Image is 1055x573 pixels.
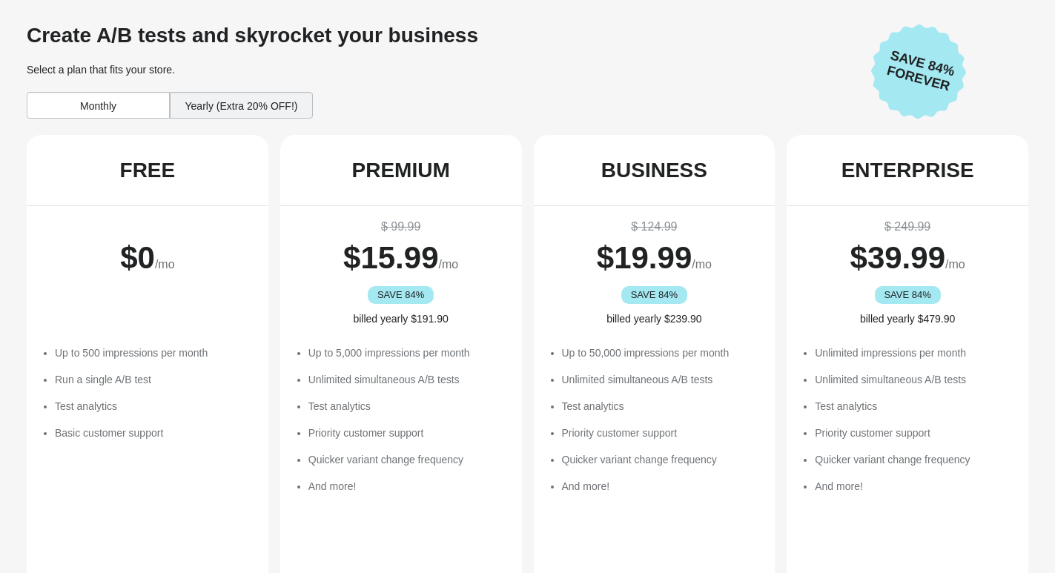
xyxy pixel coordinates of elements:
[308,372,507,387] li: Unlimited simultaneous A/B tests
[815,452,1013,467] li: Quicker variant change frequency
[55,399,254,414] li: Test analytics
[55,345,254,360] li: Up to 500 impressions per month
[850,240,945,275] span: $ 39.99
[15,514,62,558] iframe: chat widget
[562,399,761,414] li: Test analytics
[155,258,175,271] span: /mo
[945,258,965,271] span: /mo
[308,345,507,360] li: Up to 5,000 impressions per month
[439,258,459,271] span: /mo
[549,218,761,236] div: $ 124.99
[815,479,1013,494] li: And more!
[562,479,761,494] li: And more!
[343,240,438,275] span: $ 15.99
[120,240,155,275] span: $ 0
[876,45,966,97] span: Save 84% Forever
[801,218,1013,236] div: $ 249.99
[27,92,170,119] div: Monthly
[120,159,176,182] div: FREE
[308,479,507,494] li: And more!
[562,345,761,360] li: Up to 50,000 impressions per month
[27,24,859,47] div: Create A/B tests and skyrocket your business
[621,286,687,304] div: SAVE 84%
[55,425,254,440] li: Basic customer support
[801,311,1013,326] div: billed yearly $479.90
[549,311,761,326] div: billed yearly $239.90
[562,425,761,440] li: Priority customer support
[295,311,507,326] div: billed yearly $191.90
[55,372,254,387] li: Run a single A/B test
[871,24,966,119] img: Save 84% Forever
[352,159,450,182] div: PREMIUM
[692,258,712,271] span: /mo
[815,425,1013,440] li: Priority customer support
[875,286,941,304] div: SAVE 84%
[27,62,859,77] div: Select a plan that fits your store.
[815,345,1013,360] li: Unlimited impressions per month
[368,286,434,304] div: SAVE 84%
[815,372,1013,387] li: Unlimited simultaneous A/B tests
[597,240,692,275] span: $ 19.99
[841,159,974,182] div: ENTERPRISE
[562,452,761,467] li: Quicker variant change frequency
[601,159,707,182] div: BUSINESS
[308,425,507,440] li: Priority customer support
[308,399,507,414] li: Test analytics
[295,218,507,236] div: $ 99.99
[170,92,313,119] div: Yearly (Extra 20% OFF!)
[562,372,761,387] li: Unlimited simultaneous A/B tests
[815,399,1013,414] li: Test analytics
[308,452,507,467] li: Quicker variant change frequency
